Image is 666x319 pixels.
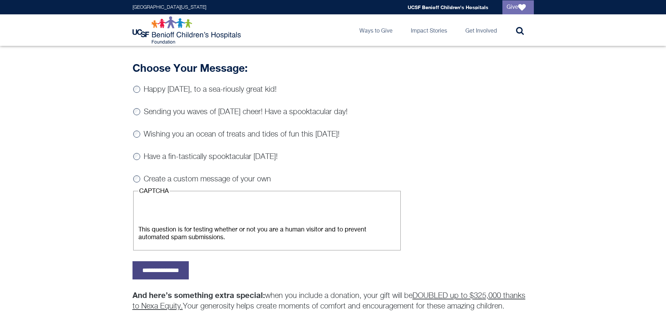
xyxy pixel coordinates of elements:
strong: And here’s something extra special: [133,291,265,300]
a: UCSF Benioff Children's Hospitals [408,4,488,10]
a: Give [502,0,534,14]
label: Have a fin-tastically spooktacular [DATE]! [144,153,278,161]
strong: Choose Your Message: [133,62,248,74]
a: [GEOGRAPHIC_DATA][US_STATE] [133,5,206,10]
label: Create a custom message of your own [144,175,271,183]
img: Logo for UCSF Benioff Children's Hospitals Foundation [133,16,243,44]
iframe: Widget containing checkbox for hCaptcha security challenge [138,197,244,224]
legend: CAPTCHA [138,187,170,195]
label: Wishing you an ocean of treats and tides of fun this [DATE]! [144,131,339,138]
label: Happy [DATE], to a sea-riously great kid! [144,86,277,93]
a: Ways to Give [354,14,398,46]
p: when you include a donation, your gift will be Your generosity helps create moments of comfort an... [133,290,534,312]
u: DOUBLED up to $325,000 thanks to Nexa Equity. [133,292,525,310]
label: Sending you waves of [DATE] cheer! Have a spooktacular day! [144,108,348,116]
div: This question is for testing whether or not you are a human visitor and to prevent automated spam... [138,226,395,241]
a: Impact Stories [405,14,453,46]
a: Get Involved [460,14,502,46]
